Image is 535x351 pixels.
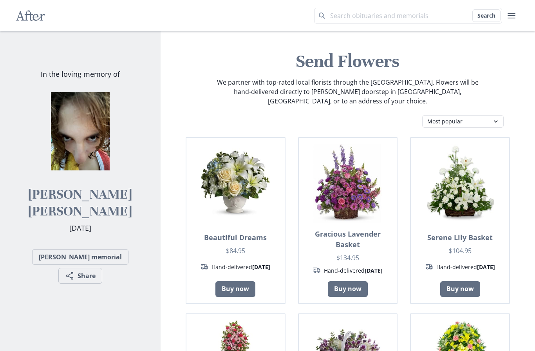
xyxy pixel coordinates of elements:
p: In the loving memory of [41,69,120,80]
a: Buy now [328,281,368,297]
h2: [PERSON_NAME] [PERSON_NAME] [13,186,148,220]
a: Buy now [215,281,255,297]
h1: Send Flowers [167,50,529,73]
a: [PERSON_NAME] memorial [32,249,128,265]
span: [DATE] [69,223,91,233]
button: user menu [504,8,519,24]
img: Hagan [41,92,119,170]
input: Search term [314,8,502,24]
select: Category filter [422,115,504,128]
a: Buy now [440,281,480,297]
button: Share [58,268,102,284]
p: We partner with top-rated local florists through the [GEOGRAPHIC_DATA]. Flowers will be hand-deli... [216,78,479,106]
button: Search [472,9,501,22]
